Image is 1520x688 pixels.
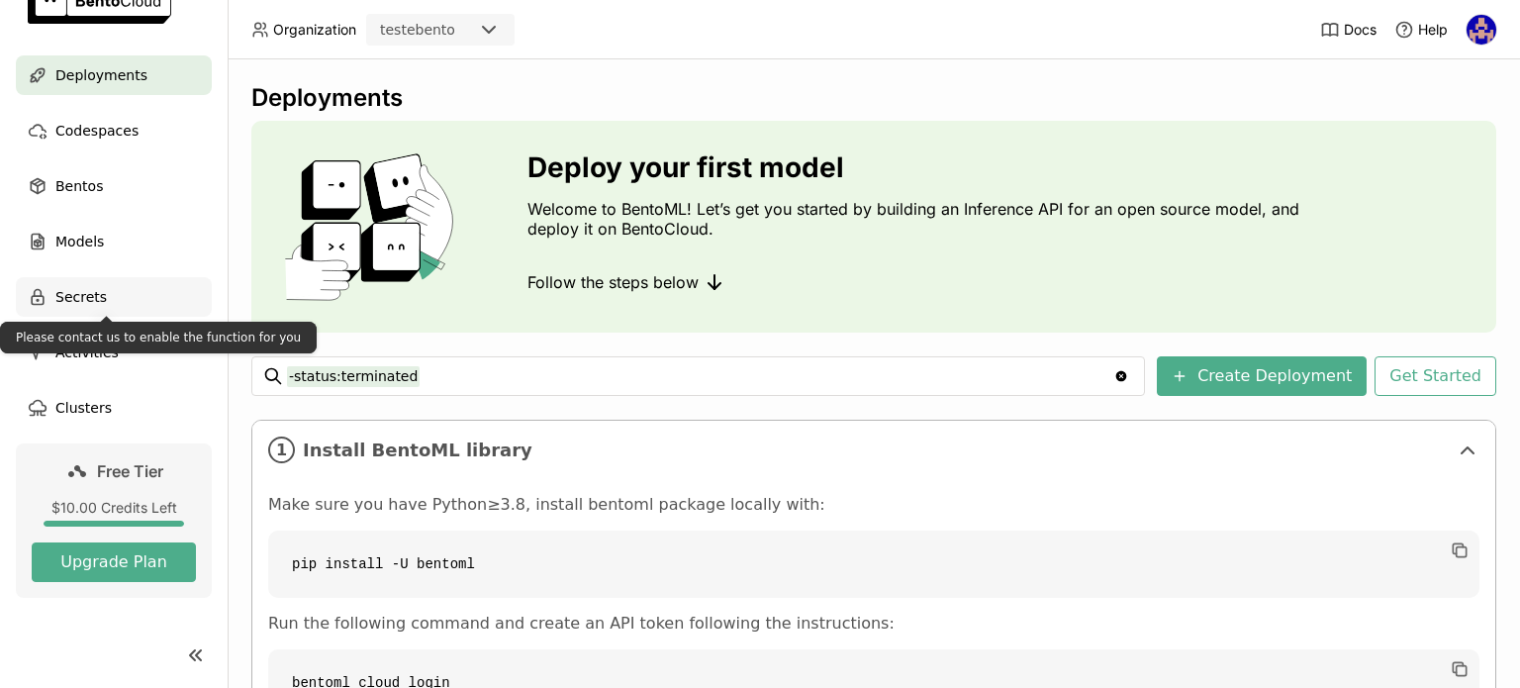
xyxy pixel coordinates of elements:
[16,222,212,261] a: Models
[55,119,139,143] span: Codespaces
[287,360,1113,392] input: Search
[16,388,212,428] a: Clusters
[268,437,295,463] i: 1
[267,152,480,301] img: cover onboarding
[457,21,459,41] input: Selected testebento.
[16,166,212,206] a: Bentos
[527,272,699,292] span: Follow the steps below
[55,285,107,309] span: Secrets
[268,531,1479,598] code: pip install -U bentoml
[55,230,104,253] span: Models
[1467,15,1496,45] img: sidney santos
[252,421,1495,479] div: 1Install BentoML library
[16,55,212,95] a: Deployments
[303,440,1448,461] span: Install BentoML library
[273,21,356,39] span: Organization
[16,277,212,317] a: Secrets
[527,151,1309,183] h3: Deploy your first model
[1320,20,1377,40] a: Docs
[55,63,147,87] span: Deployments
[268,614,1479,634] p: Run the following command and create an API token following the instructions:
[1157,356,1367,396] button: Create Deployment
[32,499,196,517] div: $10.00 Credits Left
[1418,21,1448,39] span: Help
[16,443,212,598] a: Free Tier$10.00 Credits LeftUpgrade Plan
[32,542,196,582] button: Upgrade Plan
[251,83,1496,113] div: Deployments
[55,174,103,198] span: Bentos
[1394,20,1448,40] div: Help
[55,396,112,420] span: Clusters
[97,461,163,481] span: Free Tier
[1344,21,1377,39] span: Docs
[16,111,212,150] a: Codespaces
[268,495,1479,515] p: Make sure you have Python≥3.8, install bentoml package locally with:
[527,199,1309,239] p: Welcome to BentoML! Let’s get you started by building an Inference API for an open source model, ...
[380,20,455,40] div: testebento
[1375,356,1496,396] button: Get Started
[1113,368,1129,384] svg: Clear value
